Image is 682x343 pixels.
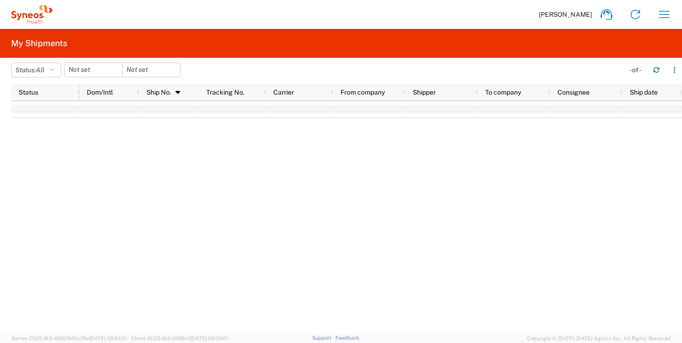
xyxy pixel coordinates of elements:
span: Ship date [630,89,658,96]
span: Ship No. [146,89,171,96]
span: From company [341,89,385,96]
span: Consignee [557,89,590,96]
span: Copyright © [DATE]-[DATE] Agistix Inc., All Rights Reserved [527,334,671,343]
h2: My Shipments [11,38,67,49]
button: Status:All [11,62,61,77]
span: Tracking No. [206,89,244,96]
span: Dom/Intl [87,89,113,96]
input: Not set [65,63,122,77]
span: Status [19,89,38,96]
a: Feedback [335,335,359,341]
span: [DATE] 09:39:01 [190,336,228,341]
input: Not set [123,63,180,77]
span: Carrier [273,89,294,96]
span: [PERSON_NAME] [539,10,592,19]
a: Support [312,335,335,341]
span: To company [485,89,521,96]
span: Shipper [413,89,436,96]
span: Client: 2025.19.0-129fbcf [131,336,228,341]
span: All [36,66,44,74]
span: [DATE] 09:50:51 [89,336,127,341]
div: - of - [629,66,646,74]
span: Server: 2025.19.0-49328d0a35e [11,336,127,341]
